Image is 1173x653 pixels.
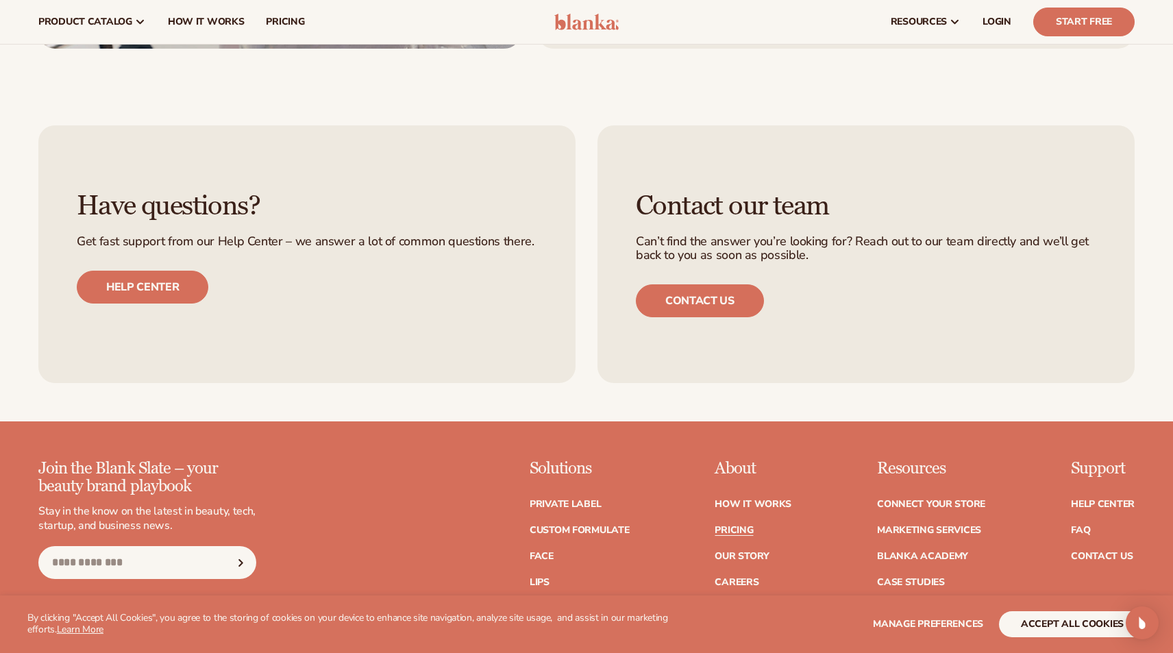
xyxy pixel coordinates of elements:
[530,526,630,535] a: Custom formulate
[1033,8,1135,36] a: Start Free
[168,16,245,27] span: How It Works
[999,611,1146,637] button: accept all cookies
[1071,552,1133,561] a: Contact Us
[877,526,981,535] a: Marketing services
[266,16,304,27] span: pricing
[877,578,945,587] a: Case Studies
[983,16,1011,27] span: LOGIN
[1071,500,1135,509] a: Help Center
[715,526,753,535] a: Pricing
[77,191,537,221] h3: Have questions?
[873,617,983,630] span: Manage preferences
[636,284,764,317] a: Contact us
[877,552,968,561] a: Blanka Academy
[530,552,554,561] a: Face
[877,500,985,509] a: Connect your store
[77,235,537,249] p: Get fast support from our Help Center – we answer a lot of common questions there.
[530,460,630,478] p: Solutions
[715,460,791,478] p: About
[873,611,983,637] button: Manage preferences
[891,16,947,27] span: resources
[225,546,256,579] button: Subscribe
[554,14,619,30] img: logo
[57,623,103,636] a: Learn More
[715,500,791,509] a: How It Works
[530,500,601,509] a: Private label
[715,552,769,561] a: Our Story
[877,460,985,478] p: Resources
[27,613,692,636] p: By clicking "Accept All Cookies", you agree to the storing of cookies on your device to enhance s...
[530,578,550,587] a: Lips
[1071,526,1090,535] a: FAQ
[636,235,1096,262] p: Can’t find the answer you’re looking for? Reach out to our team directly and we’ll get back to yo...
[1126,606,1159,639] div: Open Intercom Messenger
[1071,460,1135,478] p: Support
[636,191,1096,221] h3: Contact our team
[715,578,758,587] a: Careers
[38,16,132,27] span: product catalog
[38,504,256,533] p: Stay in the know on the latest in beauty, tech, startup, and business news.
[77,271,208,304] a: Help center
[38,460,256,496] p: Join the Blank Slate – your beauty brand playbook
